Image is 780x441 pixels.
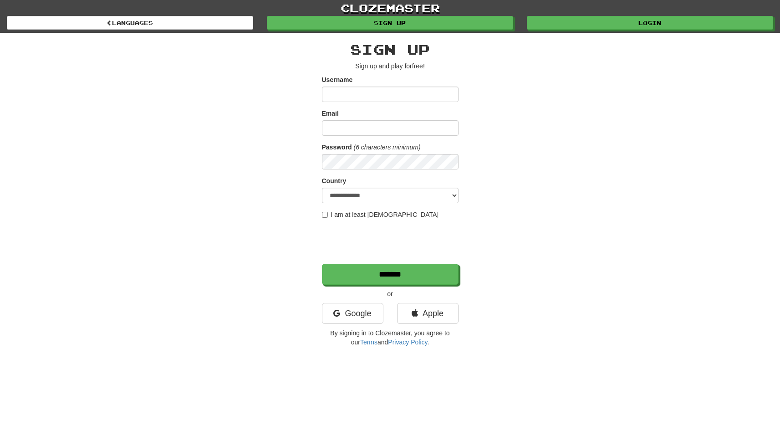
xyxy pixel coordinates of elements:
[412,62,423,70] u: free
[354,144,421,151] em: (6 characters minimum)
[527,16,773,30] a: Login
[322,328,459,347] p: By signing in to Clozemaster, you agree to our and .
[322,62,459,71] p: Sign up and play for !
[322,224,460,259] iframe: reCAPTCHA
[322,289,459,298] p: or
[388,338,427,346] a: Privacy Policy
[322,143,352,152] label: Password
[322,212,328,218] input: I am at least [DEMOGRAPHIC_DATA]
[360,338,377,346] a: Terms
[322,210,439,219] label: I am at least [DEMOGRAPHIC_DATA]
[322,42,459,57] h2: Sign up
[322,75,353,84] label: Username
[397,303,459,324] a: Apple
[7,16,253,30] a: Languages
[322,303,383,324] a: Google
[322,109,339,118] label: Email
[322,176,347,185] label: Country
[267,16,513,30] a: Sign up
